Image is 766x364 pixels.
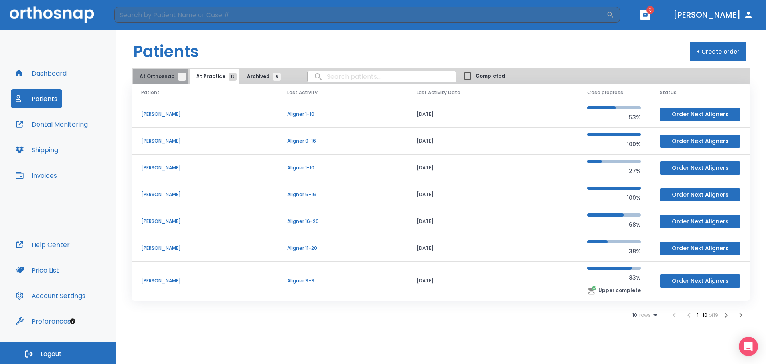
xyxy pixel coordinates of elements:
[407,262,578,300] td: [DATE]
[709,312,718,318] span: of 19
[587,220,641,229] p: 68%
[141,277,268,284] p: [PERSON_NAME]
[598,287,641,294] p: Upper complete
[140,73,182,80] span: At Orthosnap
[587,139,641,149] p: 100%
[247,73,277,80] span: Archived
[11,64,71,83] button: Dashboard
[660,215,740,228] button: Order Next Aligners
[660,89,677,96] span: Status
[41,350,62,358] span: Logout
[69,318,76,325] div: Tooltip anchor
[133,40,199,64] h1: Patients
[11,166,62,185] button: Invoices
[690,42,746,61] button: + Create order
[141,89,160,96] span: Patient
[660,161,740,175] button: Order Next Aligners
[141,137,268,145] p: [PERSON_NAME]
[141,218,268,225] p: [PERSON_NAME]
[178,73,186,81] span: 1
[308,69,456,84] input: search
[11,140,63,159] button: Shipping
[287,111,397,118] p: Aligner 1-10
[287,218,397,225] p: Aligner 16-20
[287,245,397,252] p: Aligner 11-20
[287,89,318,96] span: Last Activity
[11,115,93,134] button: Dental Monitoring
[11,261,64,280] button: Price List
[632,312,637,318] span: 10
[407,208,578,235] td: [DATE]
[11,89,62,108] button: Patients
[229,73,237,81] span: 19
[417,89,460,96] span: Last Activity Date
[287,164,397,171] p: Aligner 1-10
[141,191,268,198] p: [PERSON_NAME]
[587,193,641,203] p: 100%
[697,312,709,318] span: 1 - 10
[114,7,606,23] input: Search by Patient Name or Case #
[637,312,651,318] span: rows
[670,8,756,22] button: [PERSON_NAME]
[407,235,578,262] td: [DATE]
[407,128,578,155] td: [DATE]
[739,337,758,356] div: Open Intercom Messenger
[660,242,740,255] button: Order Next Aligners
[11,312,75,331] button: Preferences
[660,108,740,121] button: Order Next Aligners
[407,101,578,128] td: [DATE]
[287,277,397,284] p: Aligner 9-9
[11,286,90,305] button: Account Settings
[10,6,94,23] img: Orthosnap
[587,247,641,256] p: 38%
[660,188,740,201] button: Order Next Aligners
[587,273,641,282] p: 83%
[660,135,740,148] button: Order Next Aligners
[646,6,654,14] span: 3
[196,73,233,80] span: At Practice
[141,245,268,252] p: [PERSON_NAME]
[587,166,641,176] p: 27%
[587,113,641,122] p: 53%
[287,191,397,198] p: Aligner 5-16
[273,73,281,81] span: 6
[141,164,268,171] p: [PERSON_NAME]
[133,69,285,84] div: tabs
[407,155,578,181] td: [DATE]
[587,89,623,96] span: Case progress
[407,300,578,327] td: [DATE]
[407,181,578,208] td: [DATE]
[660,274,740,288] button: Order Next Aligners
[11,235,75,254] button: Help Center
[141,111,268,118] p: [PERSON_NAME]
[287,137,397,145] p: Aligner 0-16
[476,72,505,80] span: Completed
